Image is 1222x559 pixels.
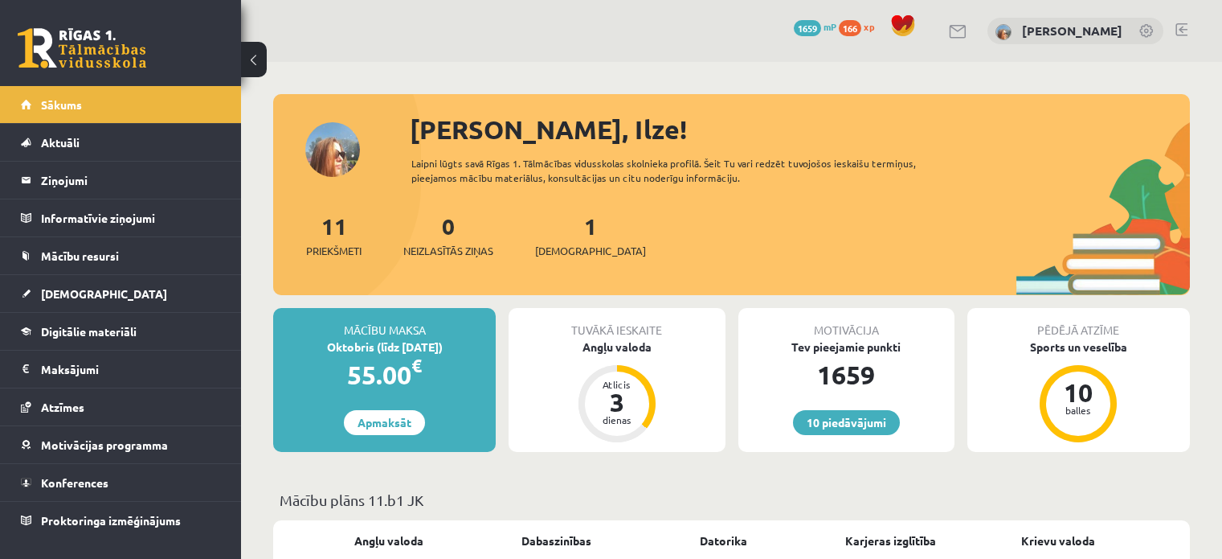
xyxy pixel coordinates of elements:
[41,351,221,388] legend: Maksājumi
[41,513,181,528] span: Proktoringa izmēģinājums
[509,339,725,356] div: Angļu valoda
[41,286,167,301] span: [DEMOGRAPHIC_DATA]
[18,28,146,68] a: Rīgas 1. Tālmācības vidusskola
[21,388,221,425] a: Atzīmes
[509,308,725,339] div: Tuvākā ieskaite
[793,410,900,435] a: 10 piedāvājumi
[521,532,591,549] a: Dabaszinības
[839,20,882,33] a: 166 xp
[280,489,1183,511] p: Mācību plāns 11.b1 JK
[273,356,496,394] div: 55.00
[41,199,221,236] legend: Informatīvie ziņojumi
[967,339,1190,445] a: Sports un veselība 10 balles
[41,438,168,452] span: Motivācijas programma
[593,389,641,415] div: 3
[21,351,221,388] a: Maksājumi
[967,339,1190,356] div: Sports un veselība
[1054,405,1102,415] div: balles
[593,415,641,425] div: dienas
[411,354,422,377] span: €
[21,124,221,161] a: Aktuāli
[839,20,861,36] span: 166
[535,243,646,259] span: [DEMOGRAPHIC_DATA]
[738,339,954,356] div: Tev pieejamie punkti
[306,243,362,259] span: Priekšmeti
[306,212,362,259] a: 11Priekšmeti
[273,339,496,356] div: Oktobris (līdz [DATE])
[1022,23,1122,39] a: [PERSON_NAME]
[995,24,1012,40] img: Ilze Behmane-Bergmane
[845,532,936,549] a: Karjeras izglītība
[509,339,725,445] a: Angļu valoda Atlicis 3 dienas
[273,308,496,339] div: Mācību maksa
[21,502,221,539] a: Proktoringa izmēģinājums
[21,313,221,350] a: Digitālie materiāli
[41,475,108,490] span: Konferences
[21,199,221,236] a: Informatīvie ziņojumi
[535,212,646,259] a: 1[DEMOGRAPHIC_DATA]
[21,237,221,274] a: Mācību resursi
[21,275,221,312] a: [DEMOGRAPHIC_DATA]
[824,20,836,33] span: mP
[403,243,493,259] span: Neizlasītās ziņas
[593,380,641,389] div: Atlicis
[41,135,80,150] span: Aktuāli
[21,426,221,463] a: Motivācijas programma
[41,249,119,263] span: Mācību resursi
[794,20,836,33] a: 1659 mP
[864,20,874,33] span: xp
[967,308,1190,339] div: Pēdējā atzīme
[403,212,493,259] a: 0Neizlasītās ziņas
[410,110,1190,149] div: [PERSON_NAME], Ilze!
[794,20,821,36] span: 1659
[1054,380,1102,405] div: 10
[21,162,221,199] a: Ziņojumi
[21,86,221,123] a: Sākums
[41,400,84,414] span: Atzīmes
[738,308,954,339] div: Motivācija
[21,464,221,501] a: Konferences
[354,532,423,549] a: Angļu valoda
[41,162,221,199] legend: Ziņojumi
[41,324,137,339] span: Digitālie materiāli
[41,97,82,112] span: Sākums
[738,356,954,394] div: 1659
[344,410,425,435] a: Apmaksāt
[1021,532,1095,549] a: Krievu valoda
[411,156,962,185] div: Laipni lūgts savā Rīgas 1. Tālmācības vidusskolas skolnieka profilā. Šeit Tu vari redzēt tuvojošo...
[700,532,747,549] a: Datorika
